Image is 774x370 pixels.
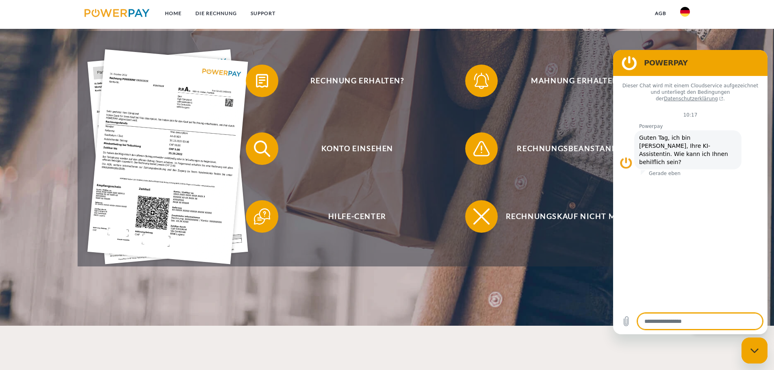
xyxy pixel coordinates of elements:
[252,206,272,227] img: qb_help.svg
[252,71,272,91] img: qb_bill.svg
[465,65,676,97] button: Mahnung erhalten?
[465,200,676,233] button: Rechnungskauf nicht möglich
[258,132,457,165] span: Konto einsehen
[680,7,690,17] img: de
[246,65,457,97] button: Rechnung erhalten?
[741,338,767,364] iframe: Schaltfläche zum Öffnen des Messaging-Fensters; Konversation läuft
[477,132,676,165] span: Rechnungsbeanstandung
[246,200,457,233] button: Hilfe-Center
[465,132,676,165] button: Rechnungsbeanstandung
[613,50,767,334] iframe: Messaging-Fenster
[258,200,457,233] span: Hilfe-Center
[189,6,244,21] a: DIE RECHNUNG
[87,50,248,264] img: single_invoice_powerpay_de.jpg
[258,65,457,97] span: Rechnung erhalten?
[471,206,492,227] img: qb_close.svg
[471,138,492,159] img: qb_warning.svg
[246,132,457,165] button: Konto einsehen
[244,6,282,21] a: SUPPORT
[477,200,676,233] span: Rechnungskauf nicht möglich
[471,71,492,91] img: qb_bell.svg
[85,9,150,17] img: logo-powerpay.svg
[648,6,673,21] a: agb
[477,65,676,97] span: Mahnung erhalten?
[158,6,189,21] a: Home
[252,138,272,159] img: qb_search.svg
